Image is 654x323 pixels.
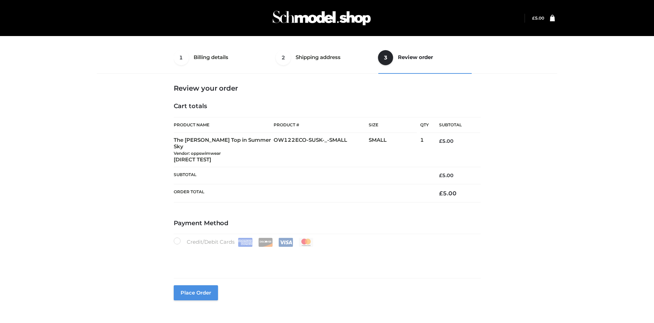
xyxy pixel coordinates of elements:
span: £ [532,15,535,21]
td: OW122ECO-SUSK-_-SMALL [274,133,369,167]
th: Order Total [174,184,429,202]
th: Product # [274,117,369,133]
span: £ [439,172,442,178]
iframe: Secure payment input frame [172,245,479,270]
img: Visa [278,238,293,247]
td: SMALL [369,133,420,167]
h4: Payment Method [174,220,481,227]
bdi: 5.00 [439,190,457,197]
th: Subtotal [429,117,480,133]
bdi: 5.00 [532,15,544,21]
img: Amex [238,238,253,247]
small: Vendor: oppswimwear [174,151,221,156]
th: Product Name [174,117,274,133]
img: Mastercard [299,238,313,247]
th: Subtotal [174,167,429,184]
td: 1 [420,133,429,167]
th: Qty [420,117,429,133]
h3: Review your order [174,84,481,92]
bdi: 5.00 [439,138,454,144]
span: £ [439,190,443,197]
td: The [PERSON_NAME] Top in Summer Sky [DIRECT TEST] [174,133,274,167]
bdi: 5.00 [439,172,454,178]
img: Schmodel Admin 964 [270,4,373,32]
span: £ [439,138,442,144]
img: Discover [258,238,273,247]
th: Size [369,117,417,133]
button: Place order [174,285,218,300]
h4: Cart totals [174,103,481,110]
a: £5.00 [532,15,544,21]
label: Credit/Debit Cards [174,238,314,247]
